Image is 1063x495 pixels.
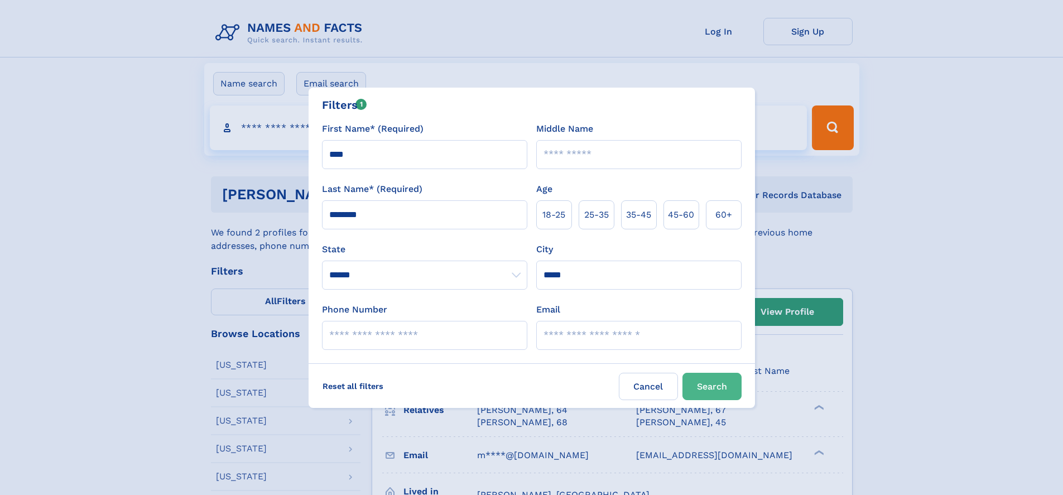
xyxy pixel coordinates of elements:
[715,208,732,222] span: 60+
[315,373,391,400] label: Reset all filters
[536,182,552,196] label: Age
[322,182,422,196] label: Last Name* (Required)
[668,208,694,222] span: 45‑60
[322,97,367,113] div: Filters
[619,373,678,400] label: Cancel
[536,303,560,316] label: Email
[322,243,527,256] label: State
[322,303,387,316] label: Phone Number
[682,373,742,400] button: Search
[542,208,565,222] span: 18‑25
[536,243,553,256] label: City
[584,208,609,222] span: 25‑35
[536,122,593,136] label: Middle Name
[626,208,651,222] span: 35‑45
[322,122,424,136] label: First Name* (Required)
